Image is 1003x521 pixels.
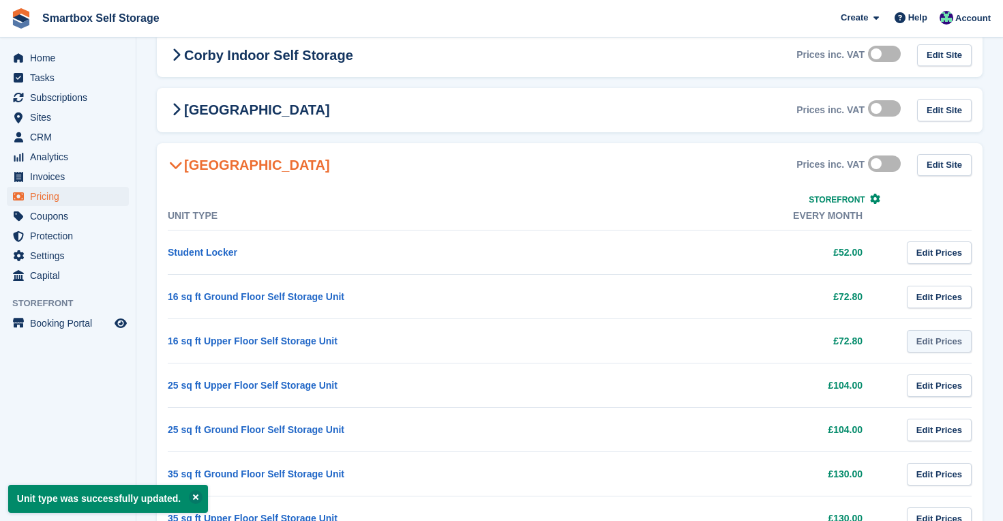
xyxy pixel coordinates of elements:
a: Edit Prices [907,286,972,308]
a: menu [7,167,129,186]
a: 35 sq ft Ground Floor Self Storage Unit [168,468,344,479]
a: Smartbox Self Storage [37,7,165,29]
span: Analytics [30,147,112,166]
a: Edit Prices [907,374,972,397]
td: £52.00 [529,230,890,275]
p: Unit type was successfully updated. [8,485,208,513]
div: Prices inc. VAT [796,159,865,170]
th: Every month [529,202,890,230]
a: Edit Site [917,99,972,121]
a: Edit Prices [907,330,972,353]
span: Storefront [809,195,865,205]
span: Protection [30,226,112,245]
td: £72.80 [529,275,890,319]
span: Account [955,12,991,25]
span: Booking Portal [30,314,112,333]
a: menu [7,266,129,285]
h2: [GEOGRAPHIC_DATA] [168,157,330,173]
a: 16 sq ft Upper Floor Self Storage Unit [168,336,338,346]
span: Capital [30,266,112,285]
a: menu [7,147,129,166]
a: 25 sq ft Ground Floor Self Storage Unit [168,424,344,435]
a: 16 sq ft Ground Floor Self Storage Unit [168,291,344,302]
td: £104.00 [529,363,890,408]
th: Unit Type [168,202,529,230]
a: Edit Prices [907,463,972,486]
a: menu [7,226,129,245]
a: Edit Site [917,44,972,67]
a: menu [7,108,129,127]
a: menu [7,246,129,265]
a: menu [7,68,129,87]
span: CRM [30,128,112,147]
span: Coupons [30,207,112,226]
a: Preview store [113,315,129,331]
img: stora-icon-8386f47178a22dfd0bd8f6a31ec36ba5ce8667c1dd55bd0f319d3a0aa187defe.svg [11,8,31,29]
span: Subscriptions [30,88,112,107]
td: £72.80 [529,319,890,363]
a: 25 sq ft Upper Floor Self Storage Unit [168,380,338,391]
span: Storefront [12,297,136,310]
span: Sites [30,108,112,127]
span: Pricing [30,187,112,206]
span: Settings [30,246,112,265]
span: Home [30,48,112,68]
a: menu [7,314,129,333]
a: menu [7,207,129,226]
span: Help [908,11,927,25]
a: Edit Site [917,154,972,177]
div: Prices inc. VAT [796,104,865,116]
a: Edit Prices [907,241,972,264]
a: Student Locker [168,247,237,258]
a: Storefront [809,195,880,205]
span: Invoices [30,167,112,186]
h2: Corby Indoor Self Storage [168,47,353,63]
a: menu [7,48,129,68]
h2: [GEOGRAPHIC_DATA] [168,102,330,118]
td: £104.00 [529,408,890,452]
a: Edit Prices [907,419,972,441]
td: £130.00 [529,452,890,496]
a: menu [7,128,129,147]
span: Tasks [30,68,112,87]
a: menu [7,88,129,107]
div: Prices inc. VAT [796,49,865,61]
span: Create [841,11,868,25]
img: Roger Canham [940,11,953,25]
a: menu [7,187,129,206]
